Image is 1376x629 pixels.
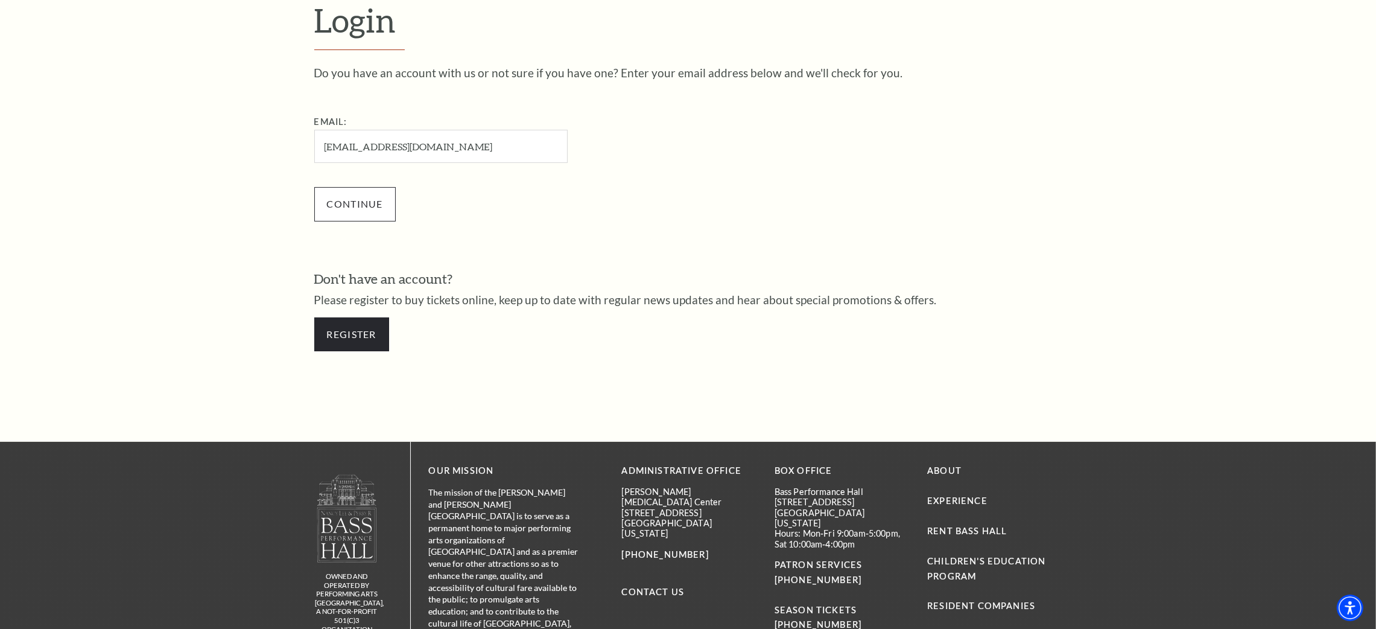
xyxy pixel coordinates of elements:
[316,474,378,563] img: owned and operated by Performing Arts Fort Worth, A NOT-FOR-PROFIT 501(C)3 ORGANIZATION
[775,528,909,549] p: Hours: Mon-Fri 9:00am-5:00pm, Sat 10:00am-4:00pm
[314,294,1062,305] p: Please register to buy tickets online, keep up to date with regular news updates and hear about s...
[622,548,756,563] p: [PHONE_NUMBER]
[775,508,909,529] p: [GEOGRAPHIC_DATA][US_STATE]
[775,464,909,479] p: BOX OFFICE
[927,556,1045,581] a: Children's Education Program
[314,1,396,39] span: Login
[622,508,756,518] p: [STREET_ADDRESS]
[429,464,580,479] p: OUR MISSION
[314,117,347,127] label: Email:
[622,518,756,539] p: [GEOGRAPHIC_DATA][US_STATE]
[927,496,988,506] a: Experience
[622,587,685,597] a: Contact Us
[314,318,389,351] a: Register
[775,558,909,588] p: PATRON SERVICES [PHONE_NUMBER]
[1337,595,1363,621] div: Accessibility Menu
[314,270,1062,289] h3: Don't have an account?
[927,601,1035,611] a: Resident Companies
[775,497,909,507] p: [STREET_ADDRESS]
[927,526,1007,536] a: Rent Bass Hall
[775,487,909,497] p: Bass Performance Hall
[314,130,568,163] input: Required
[927,465,962,476] a: About
[314,187,396,221] input: Submit button
[314,67,1062,78] p: Do you have an account with us or not sure if you have one? Enter your email address below and we...
[622,487,756,508] p: [PERSON_NAME][MEDICAL_DATA] Center
[622,464,756,479] p: Administrative Office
